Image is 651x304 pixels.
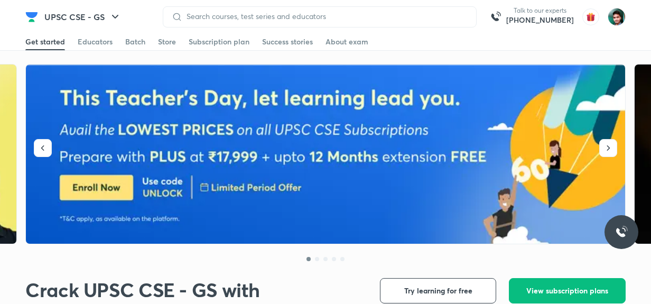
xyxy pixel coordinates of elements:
span: Try learning for free [404,285,472,296]
a: Get started [25,33,65,50]
input: Search courses, test series and educators [182,12,468,21]
img: ttu [615,226,628,238]
button: UPSC CSE - GS [38,6,128,27]
div: About exam [325,36,368,47]
img: call-us [485,6,506,27]
button: Try learning for free [380,278,496,303]
img: Company Logo [25,11,38,23]
a: Store [158,33,176,50]
a: [PHONE_NUMBER] [506,15,574,25]
a: Subscription plan [189,33,249,50]
div: Subscription plan [189,36,249,47]
p: Talk to our experts [506,6,574,15]
div: Success stories [262,36,313,47]
a: Batch [125,33,145,50]
img: Avinash Gupta [608,8,626,26]
button: View subscription plans [509,278,626,303]
a: About exam [325,33,368,50]
a: Success stories [262,33,313,50]
a: Educators [78,33,113,50]
img: avatar [582,8,599,25]
div: Batch [125,36,145,47]
div: Educators [78,36,113,47]
div: Get started [25,36,65,47]
span: View subscription plans [526,285,608,296]
div: Store [158,36,176,47]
